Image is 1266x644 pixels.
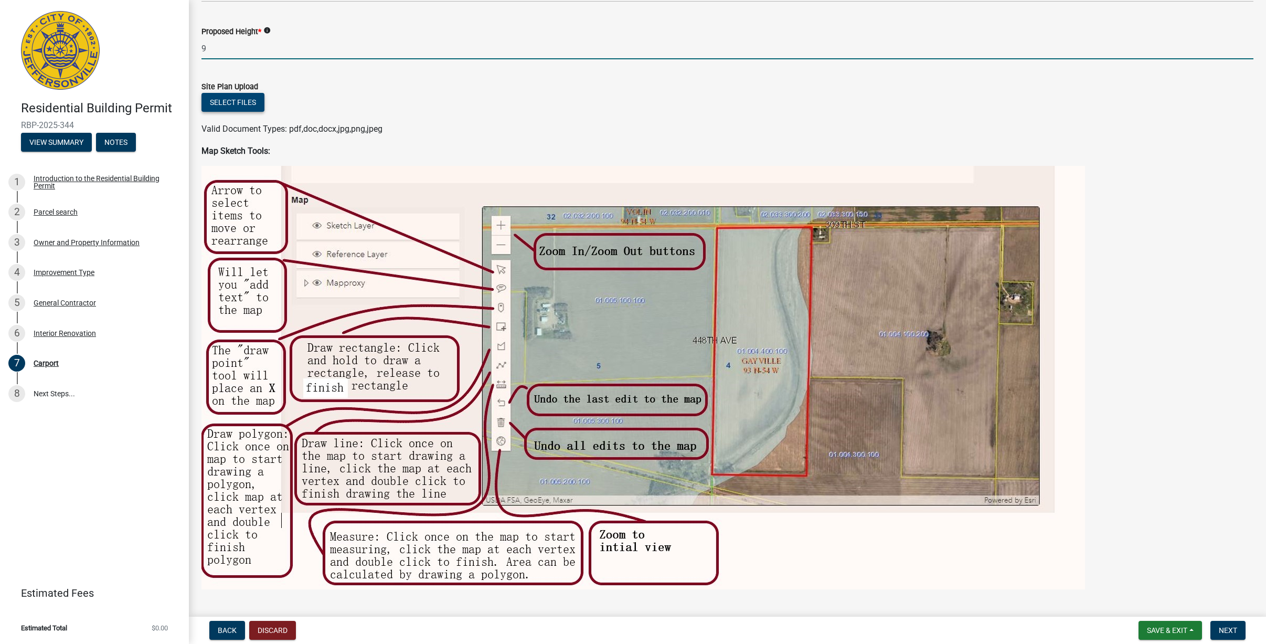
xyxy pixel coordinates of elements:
button: Next [1210,621,1246,640]
span: $0.00 [152,625,168,631]
div: Parcel search [34,208,78,216]
div: 5 [8,294,25,311]
button: Back [209,621,245,640]
div: General Contractor [34,299,96,307]
div: Interior Renovation [34,330,96,337]
span: Estimated Total [21,625,67,631]
div: 6 [8,325,25,342]
div: 4 [8,264,25,281]
button: View Summary [21,133,92,152]
div: Introduction to the Residential Building Permit [34,175,172,189]
button: Select files [201,93,264,112]
button: Discard [249,621,296,640]
h4: Residential Building Permit [21,101,180,116]
button: Save & Exit [1139,621,1202,640]
a: Estimated Fees [8,583,172,604]
wm-modal-confirm: Summary [21,139,92,147]
div: Owner and Property Information [34,239,140,246]
strong: Map Sketch Tools: [201,146,270,156]
button: Notes [96,133,136,152]
span: Save & Exit [1147,626,1187,635]
span: RBP-2025-344 [21,120,168,130]
span: Back [218,626,237,635]
i: info [263,27,271,34]
div: Improvement Type [34,269,94,276]
div: 2 [8,204,25,220]
div: 7 [8,355,25,372]
label: Site Plan Upload [201,83,258,91]
div: Carport [34,360,59,367]
img: Map_Sketch_Tools_5d18b079-ef29-4aad-8fe7-501e80542528.jpg [201,166,1085,589]
span: Valid Document Types: pdf,doc,docx,jpg,png,jpeg [201,124,382,134]
img: City of Jeffersonville, Indiana [21,11,100,90]
div: 8 [8,385,25,402]
div: 3 [8,234,25,251]
wm-modal-confirm: Notes [96,139,136,147]
label: Proposed Height [201,28,261,36]
span: Next [1219,626,1237,635]
div: 1 [8,174,25,191]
